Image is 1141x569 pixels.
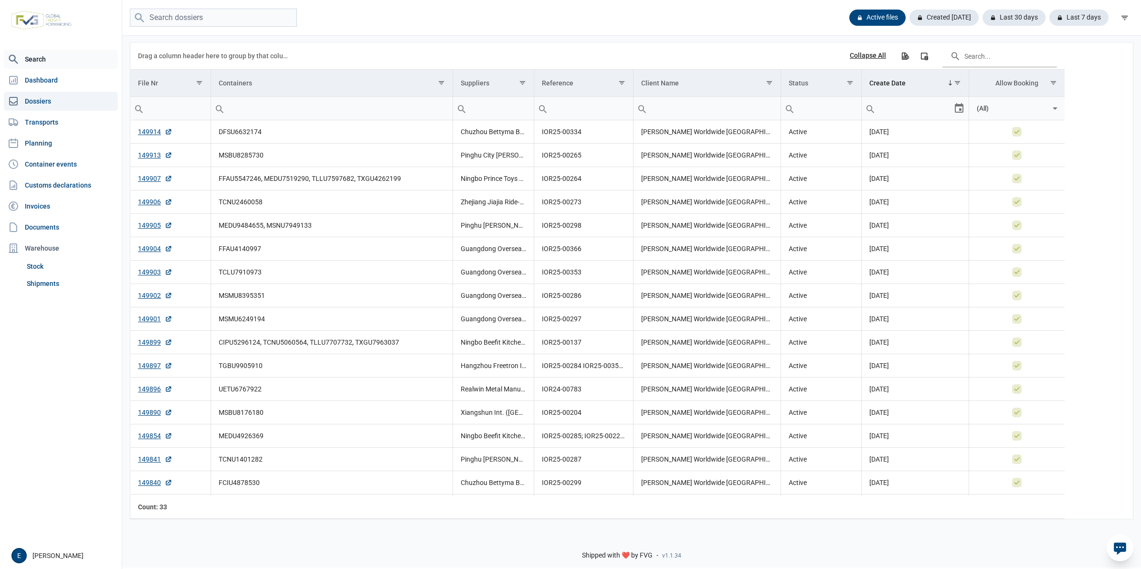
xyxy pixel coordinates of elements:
[869,79,906,87] div: Create Date
[781,471,861,495] td: Active
[4,155,118,174] a: Container events
[633,97,781,120] td: Filter cell
[641,79,679,87] div: Client Name
[453,401,534,424] td: Xiangshun Int. ([GEOGRAPHIC_DATA]) Trading Co., Ltd.
[211,424,453,448] td: MEDU4926369
[849,10,906,26] div: Active files
[534,70,633,97] td: Column Reference
[138,267,172,277] a: 149903
[633,378,781,401] td: [PERSON_NAME] Worldwide [GEOGRAPHIC_DATA]
[211,378,453,401] td: UETU6767922
[138,408,172,417] a: 149890
[781,214,861,237] td: Active
[909,10,979,26] div: Created [DATE]
[861,70,969,97] td: Column Create Date
[633,448,781,471] td: [PERSON_NAME] Worldwide [GEOGRAPHIC_DATA]
[542,79,573,87] div: Reference
[953,97,965,120] div: Select
[138,478,172,487] a: 149840
[211,190,453,214] td: TCNU2460058
[954,79,961,86] span: Show filter options for column 'Create Date'
[23,258,118,275] a: Stock
[781,448,861,471] td: Active
[633,471,781,495] td: [PERSON_NAME] Worldwide [GEOGRAPHIC_DATA]
[633,237,781,261] td: [PERSON_NAME] Worldwide [GEOGRAPHIC_DATA]
[4,176,118,195] a: Customs declarations
[534,331,633,354] td: IOR25-00137
[453,331,534,354] td: Ningbo Beefit Kitchenware Co., Ltd.
[862,97,879,120] div: Search box
[869,292,889,299] span: [DATE]
[4,71,118,90] a: Dashboard
[869,315,889,323] span: [DATE]
[438,79,445,86] span: Show filter options for column 'Containers'
[130,70,211,97] td: Column File Nr
[453,97,534,120] input: Filter cell
[781,70,861,97] td: Column Status
[453,237,534,261] td: Guangdong Overseas Chinese Enterprises Co., Ltd.
[781,97,861,120] input: Filter cell
[211,97,228,120] div: Search box
[138,384,172,394] a: 149896
[138,502,203,512] div: File Nr Count: 33
[633,70,781,97] td: Column Client Name
[781,261,861,284] td: Active
[862,97,954,120] input: Filter cell
[942,44,1057,67] input: Search in the data grid
[869,479,889,486] span: [DATE]
[211,261,453,284] td: TCLU7910973
[453,378,534,401] td: Realwin Metal Manufacture Company Ltd.
[633,331,781,354] td: [PERSON_NAME] Worldwide [GEOGRAPHIC_DATA]
[453,448,534,471] td: Pinghu [PERSON_NAME] Baby Carrier Co., Ltd.
[656,551,658,560] span: -
[453,284,534,307] td: Guangdong Overseas Chinese Enterprises Co., Ltd.
[130,42,1065,519] div: Data grid with 33 rows and 8 columns
[138,79,158,87] div: File Nr
[519,79,526,86] span: Show filter options for column 'Suppliers'
[211,331,453,354] td: CIPU5296124, TCNU5060564, TLLU7707732, TXGU7963037
[453,495,534,518] td: Suzhou Jiayi Stainless Steel Products Co., Ltd.
[453,144,534,167] td: Pinghu City [PERSON_NAME] Xing Children's Products Co., Ltd.
[662,552,681,559] span: v1.1.34
[211,144,453,167] td: MSBU8285730
[211,495,453,518] td: DRYU9189979, HMMU6056692, KOCU4246426
[869,268,889,276] span: [DATE]
[534,495,633,518] td: IOR25-00110 IOR25-00231 IOR25-00235
[138,197,172,207] a: 149906
[211,120,453,144] td: DFSU6632174
[534,214,633,237] td: IOR25-00298
[1049,10,1109,26] div: Last 7 days
[781,424,861,448] td: Active
[781,144,861,167] td: Active
[196,79,203,86] span: Show filter options for column 'File Nr'
[4,92,118,111] a: Dossiers
[633,284,781,307] td: [PERSON_NAME] Worldwide [GEOGRAPHIC_DATA]
[633,424,781,448] td: [PERSON_NAME] Worldwide [GEOGRAPHIC_DATA]
[582,551,653,560] span: Shipped with ❤️ by FVG
[211,214,453,237] td: MEDU9484655, MSNU7949133
[453,167,534,190] td: Ningbo Prince Toys Co., Ltd.
[138,361,172,370] a: 149897
[869,221,889,229] span: [DATE]
[534,97,633,120] input: Filter cell
[633,307,781,331] td: [PERSON_NAME] Worldwide [GEOGRAPHIC_DATA]
[138,221,172,230] a: 149905
[534,424,633,448] td: IOR25-00285; IOR25-00225; IOR25-00302
[534,167,633,190] td: IOR25-00264
[534,401,633,424] td: IOR25-00204
[211,97,453,120] input: Filter cell
[23,275,118,292] a: Shipments
[869,175,889,182] span: [DATE]
[11,548,116,563] div: [PERSON_NAME]
[453,70,534,97] td: Column Suppliers
[995,79,1038,87] div: Allow Booking
[534,120,633,144] td: IOR25-00334
[453,261,534,284] td: Guangdong Overseas Chinese Enterprises Co., Ltd.
[211,471,453,495] td: FCIU4878530
[138,127,172,137] a: 149914
[130,97,148,120] div: Search box
[211,284,453,307] td: MSMU8395351
[633,214,781,237] td: [PERSON_NAME] Worldwide [GEOGRAPHIC_DATA]
[618,79,625,86] span: Show filter options for column 'Reference'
